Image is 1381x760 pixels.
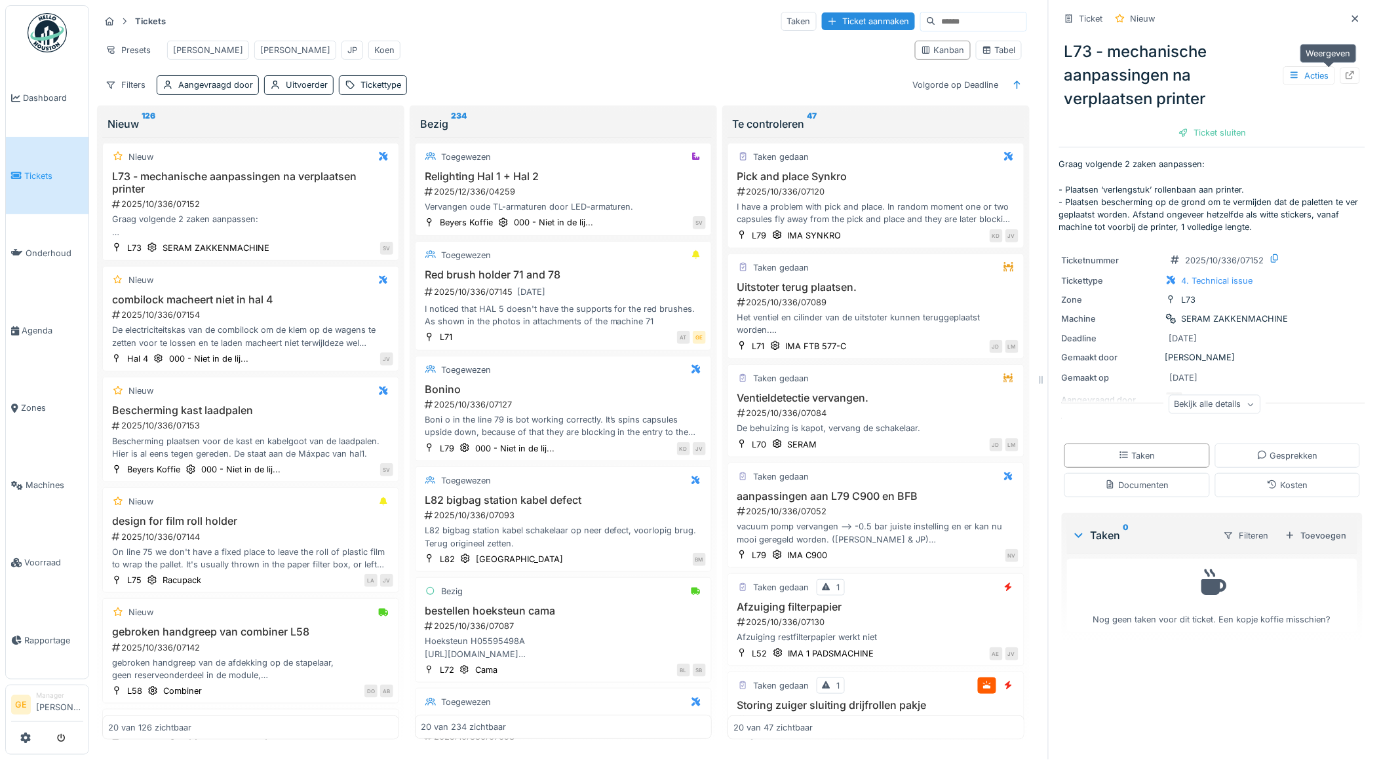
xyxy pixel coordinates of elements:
[374,44,395,56] div: Koen
[693,442,706,455] div: JV
[475,442,554,455] div: 000 - Niet in de lij...
[1005,229,1019,242] div: JV
[380,574,393,587] div: JV
[380,463,393,476] div: SV
[1218,526,1275,545] div: Filteren
[1186,254,1264,267] div: 2025/10/336/07152
[733,116,1019,132] div: Te controleren
[6,601,88,679] a: Rapportage
[423,398,706,411] div: 2025/10/336/07127
[907,75,1005,94] div: Volgorde op Deadline
[733,721,813,734] div: 20 van 47 zichtbaar
[6,292,88,369] a: Agenda
[163,242,269,254] div: SERAM ZAKKENMACHINE
[130,15,171,28] strong: Tickets
[1076,565,1349,626] div: Nog geen taken voor dit ticket. Een kopje koffie misschien?
[142,116,155,132] sup: 126
[421,269,706,281] h3: Red brush holder 71 and 78
[736,296,1019,309] div: 2025/10/336/07089
[752,438,767,451] div: L70
[364,574,378,587] div: LA
[421,635,706,660] div: Hoeksteun H05595498A [URL][DOMAIN_NAME] was niet automatisch besteld omdat er nog op locatie H2 lag
[736,616,1019,628] div: 2025/10/336/07130
[423,509,706,522] div: 2025/10/336/07093
[421,494,706,506] h3: L82 bigbag station kabel defect
[1182,294,1196,306] div: L73
[754,470,809,483] div: Taken gedaan
[108,546,393,571] div: On line 75 we don't have a fixed place to leave the roll of plastic film to wrap the pallet. It's...
[1182,313,1289,325] div: SERAM ZAKKENMACHINE
[1080,12,1103,25] div: Ticket
[1005,549,1019,562] div: NV
[788,229,842,242] div: IMA SYNKRO
[733,311,1019,336] div: Het ventiel en cilinder van de uitstoter kunnen teruggeplaatst worden. Link nieuwe cilinder =>[UR...
[11,695,31,715] li: GE
[1170,371,1198,384] div: [DATE]
[451,116,467,132] sup: 234
[693,664,706,677] div: SB
[36,691,83,700] div: Manager
[921,44,965,56] div: Kanban
[440,664,454,676] div: L72
[421,721,506,734] div: 20 van 234 zichtbaar
[982,44,1016,56] div: Tabel
[1062,332,1160,345] div: Deadline
[752,229,767,242] div: L79
[1062,254,1160,267] div: Ticketnummer
[163,574,201,586] div: Racupack
[11,691,83,722] a: GE Manager[PERSON_NAME]
[441,696,491,708] div: Toegewezen
[1169,395,1261,414] div: Bekijk alle details
[347,44,357,56] div: JP
[423,284,706,300] div: 2025/10/336/07145
[514,216,593,229] div: 000 - Niet in de lij...
[733,520,1019,545] div: vacuum pomp vervangen --> -0.5 bar juiste instelling en er kan nu mooi geregeld worden. ([PERSON_...
[1005,438,1019,451] div: LM
[990,647,1003,660] div: AE
[1257,449,1318,462] div: Gesprekken
[1173,124,1252,142] div: Ticket sluiten
[178,79,253,91] div: Aangevraagd door
[440,331,452,343] div: L71
[108,626,393,638] h3: gebroken handgreep van combiner L58
[733,170,1019,183] h3: Pick and place Synkro
[1005,340,1019,353] div: LM
[1182,275,1253,287] div: 4. Technical issue
[837,679,840,692] div: 1
[754,372,809,385] div: Taken gedaan
[111,309,393,321] div: 2025/10/336/07154
[733,699,1019,712] h3: Storing zuiger sluiting drijfrollen pakje
[733,200,1019,225] div: I have a problem with pick and place. In random moment one or two capsules fly away from the pick...
[752,549,767,561] div: L79
[476,553,563,565] div: [GEOGRAPHIC_DATA]
[1059,35,1365,116] div: L73 - mechanische aanpassingen na verplaatsen printer
[1062,371,1160,384] div: Gemaakt op
[111,419,393,432] div: 2025/10/336/07153
[441,585,463,598] div: Bezig
[822,12,915,30] div: Ticket aanmaken
[421,303,706,328] div: I noticed that HAL 5 doesn't have the supports for the red brushes. As shown in the photos in att...
[837,581,840,594] div: 1
[786,340,847,352] div: IMA FTB 577-C
[108,324,393,349] div: De electriciteitskas van de combilock om de klem op de wagens te zetten voor te lossen en te lade...
[733,422,1019,434] div: De behuizing is kapot, vervang de schakelaar.
[24,634,83,647] span: Rapportage
[100,41,157,60] div: Presets
[754,261,809,274] div: Taken gedaan
[100,75,151,94] div: Filters
[754,151,809,163] div: Taken gedaan
[733,490,1019,503] h3: aanpassingen aan L79 C900 en BFB
[127,352,148,365] div: Hal 4
[788,438,817,451] div: SERAM
[733,601,1019,613] h3: Afzuiging filterpapier
[286,79,328,91] div: Uitvoerder
[441,474,491,487] div: Toegewezen
[260,44,330,56] div: [PERSON_NAME]
[107,116,394,132] div: Nieuw
[111,641,393,654] div: 2025/10/336/07142
[1062,351,1363,364] div: [PERSON_NAME]
[440,442,454,455] div: L79
[22,324,83,337] span: Agenda
[475,664,497,676] div: Cama
[1119,449,1156,462] div: Taken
